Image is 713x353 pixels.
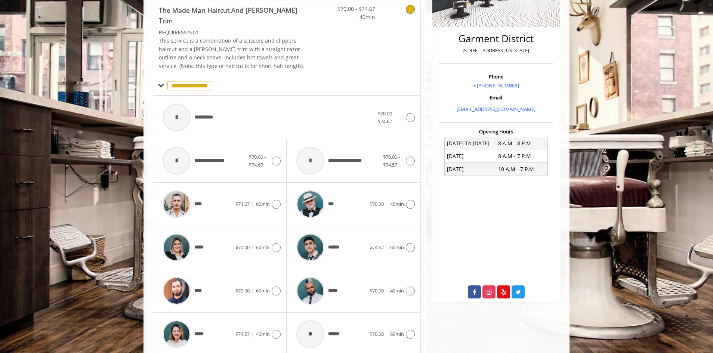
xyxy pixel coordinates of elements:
[386,287,388,294] span: |
[256,201,270,207] span: 60min
[235,287,250,294] span: $70.00
[235,244,250,251] span: $70.00
[473,82,519,89] a: + [PHONE_NUMBER]
[439,129,553,134] h3: Opening Hours
[445,150,496,162] td: [DATE]
[235,331,250,337] span: $74.57
[235,201,250,207] span: $74.67
[441,95,552,100] h3: Email
[496,137,547,150] td: 8 A.M - 8 P.M
[390,331,404,337] span: 60min
[457,106,535,112] a: [EMAIL_ADDRESS][DOMAIN_NAME]
[159,5,309,26] b: The Made Man Haircut And [PERSON_NAME] Trim
[256,287,270,294] span: 60min
[445,137,496,150] td: [DATE] To [DATE]
[249,154,266,168] span: $70.00 - $74.67
[256,331,270,337] span: 40min
[251,287,254,294] span: |
[251,201,254,207] span: |
[378,110,395,125] span: $70.00 - $74.67
[370,244,384,251] span: $74.67
[445,163,496,176] td: [DATE]
[331,5,375,13] span: $70.00 - $74.67
[441,74,552,79] h3: Phone
[496,163,547,176] td: 10 A.M - 7 P.M
[390,287,404,294] span: 40min
[386,244,388,251] span: |
[386,331,388,337] span: |
[370,331,384,337] span: $70.00
[256,244,270,251] span: 60min
[331,13,375,21] span: 40min
[159,29,184,36] span: This service needs some Advance to be paid before we block your appointment
[159,28,309,37] div: $75.00
[390,244,404,251] span: 60min
[386,201,388,207] span: |
[251,331,254,337] span: |
[441,33,552,44] h2: Garment District
[370,201,384,207] span: $70.00
[370,287,384,294] span: $70.00
[251,244,254,251] span: |
[390,201,404,207] span: 40min
[496,150,547,162] td: 8 A.M - 7 P.M
[159,37,309,70] p: This service is a combination of a scissors and clippers haircut and a [PERSON_NAME] trim with a ...
[383,154,400,168] span: $70.00 - $74.57
[441,47,552,55] p: [STREET_ADDRESS][US_STATE]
